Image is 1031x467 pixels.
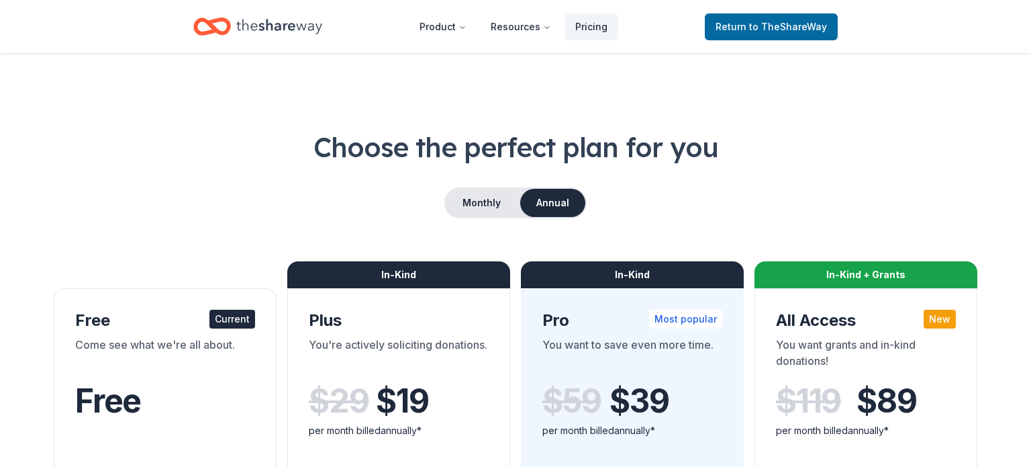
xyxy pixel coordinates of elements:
[309,310,489,331] div: Plus
[776,423,956,439] div: per month billed annually*
[75,337,255,374] div: Come see what we're all about.
[749,21,827,32] span: to TheShareWay
[776,310,956,331] div: All Access
[480,13,562,40] button: Resources
[705,13,838,40] a: Returnto TheShareWay
[409,11,618,42] nav: Main
[287,261,510,288] div: In-Kind
[649,310,722,329] div: Most popular
[754,261,977,288] div: In-Kind + Grants
[409,13,477,40] button: Product
[542,310,722,331] div: Pro
[520,189,585,217] button: Annual
[542,337,722,374] div: You want to save even more time.
[309,423,489,439] div: per month billed annually*
[376,382,428,420] span: $ 19
[54,128,977,166] h1: Choose the perfect plan for you
[309,337,489,374] div: You're actively soliciting donations.
[776,337,956,374] div: You want grants and in-kind donations!
[609,382,669,420] span: $ 39
[209,310,255,329] div: Current
[193,11,322,42] a: Home
[521,261,744,288] div: In-Kind
[446,189,518,217] button: Monthly
[564,13,618,40] a: Pricing
[542,423,722,439] div: per month billed annually*
[75,310,255,331] div: Free
[75,381,141,421] span: Free
[924,310,956,329] div: New
[856,382,916,420] span: $ 89
[716,19,827,35] span: Return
